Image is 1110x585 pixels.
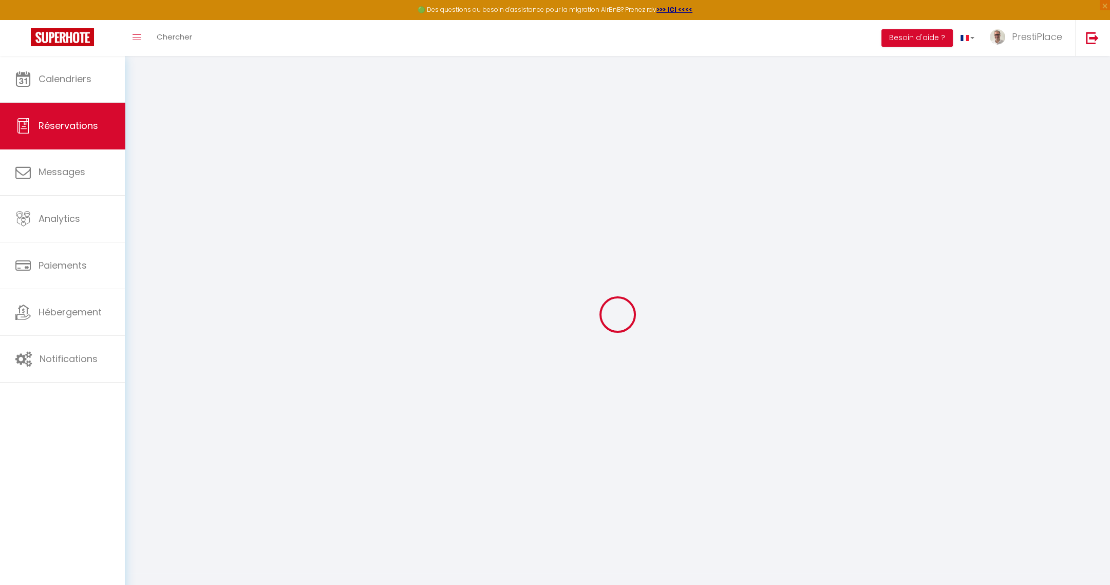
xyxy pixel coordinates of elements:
[656,5,692,14] a: >>> ICI <<<<
[39,165,85,178] span: Messages
[39,212,80,225] span: Analytics
[39,119,98,132] span: Réservations
[881,29,953,47] button: Besoin d'aide ?
[39,306,102,318] span: Hébergement
[1012,30,1062,43] span: PrestiPlace
[31,28,94,46] img: Super Booking
[1086,31,1099,44] img: logout
[982,20,1075,56] a: ... PrestiPlace
[39,72,91,85] span: Calendriers
[149,20,200,56] a: Chercher
[39,259,87,272] span: Paiements
[157,31,192,42] span: Chercher
[990,29,1005,45] img: ...
[40,352,98,365] span: Notifications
